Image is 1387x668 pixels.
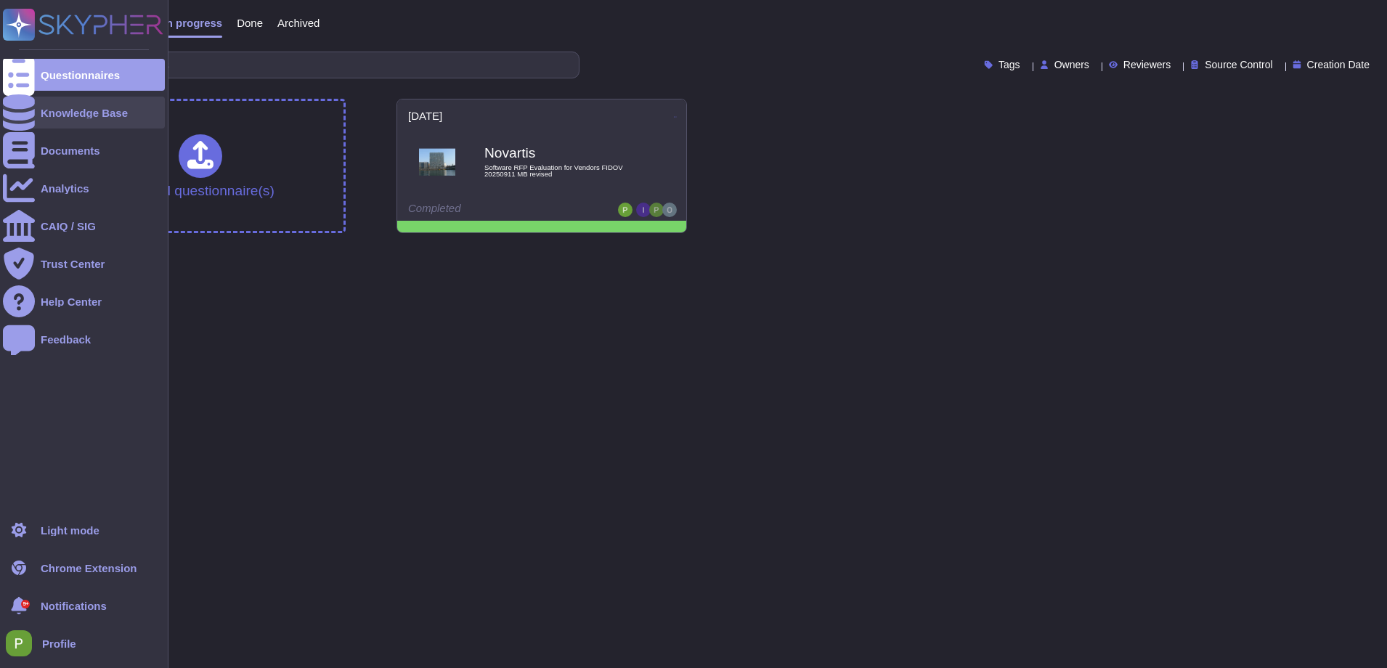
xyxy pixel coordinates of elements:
span: Archived [277,17,320,28]
div: Analytics [41,183,89,194]
div: Upload questionnaire(s) [126,134,274,197]
img: user [6,630,32,656]
a: Feedback [3,323,165,355]
a: Trust Center [3,248,165,280]
img: user [618,203,633,217]
div: Trust Center [41,258,105,269]
span: [DATE] [408,110,442,121]
span: In progress [163,17,222,28]
div: Questionnaires [41,70,120,81]
div: CAIQ / SIG [41,221,96,232]
input: Search by keywords [57,52,579,78]
button: user [3,627,42,659]
a: Help Center [3,285,165,317]
div: Completed [408,203,586,217]
img: user [636,203,651,217]
span: Notifications [41,600,107,611]
div: Documents [41,145,100,156]
div: 9+ [21,600,30,608]
img: Logo [419,144,455,180]
div: Chrome Extension [41,563,137,574]
span: Software RFP Evaluation for Vendors FIDOV 20250911 MB revised [484,164,630,178]
a: CAIQ / SIG [3,210,165,242]
span: Reviewers [1123,60,1171,70]
a: Chrome Extension [3,552,165,584]
a: Documents [3,134,165,166]
span: Source Control [1205,60,1272,70]
a: Analytics [3,172,165,204]
span: Profile [42,638,76,649]
img: user [662,203,677,217]
span: Tags [998,60,1020,70]
div: Feedback [41,334,91,345]
a: Questionnaires [3,59,165,91]
b: Novartis [484,146,630,160]
img: user [649,203,664,217]
div: Knowledge Base [41,107,128,118]
a: Knowledge Base [3,97,165,129]
span: Creation Date [1307,60,1370,70]
div: Help Center [41,296,102,307]
span: Done [237,17,263,28]
div: Light mode [41,525,99,536]
span: Owners [1054,60,1089,70]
